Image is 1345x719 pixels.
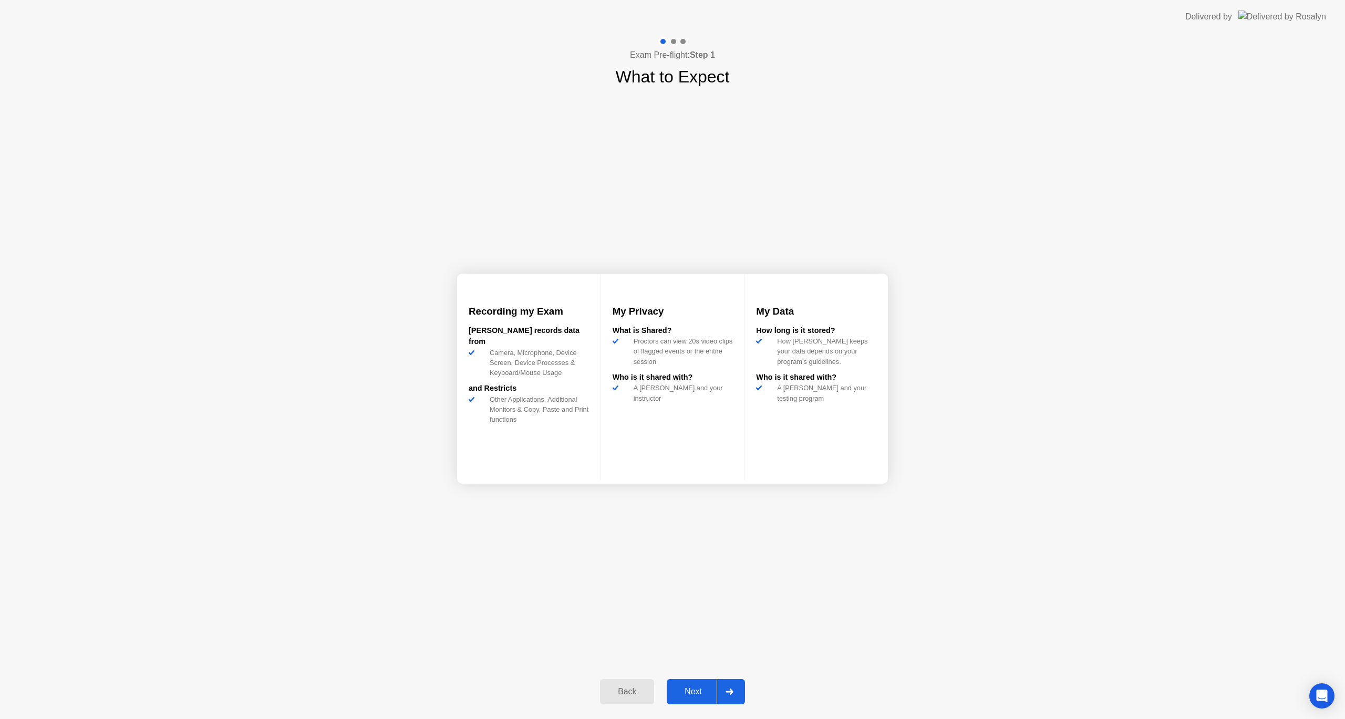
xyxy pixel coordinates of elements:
[613,304,733,319] h3: My Privacy
[629,383,733,403] div: A [PERSON_NAME] and your instructor
[613,325,733,337] div: What is Shared?
[667,679,745,704] button: Next
[756,304,876,319] h3: My Data
[756,372,876,383] div: Who is it shared with?
[773,383,876,403] div: A [PERSON_NAME] and your testing program
[600,679,654,704] button: Back
[469,383,589,394] div: and Restricts
[485,394,589,425] div: Other Applications, Additional Monitors & Copy, Paste and Print functions
[756,325,876,337] div: How long is it stored?
[630,49,715,61] h4: Exam Pre-flight:
[773,336,876,367] div: How [PERSON_NAME] keeps your data depends on your program’s guidelines.
[613,372,733,383] div: Who is it shared with?
[485,348,589,378] div: Camera, Microphone, Device Screen, Device Processes & Keyboard/Mouse Usage
[629,336,733,367] div: Proctors can view 20s video clips of flagged events or the entire session
[1185,11,1232,23] div: Delivered by
[670,687,717,696] div: Next
[690,50,715,59] b: Step 1
[616,64,730,89] h1: What to Expect
[1309,683,1334,708] div: Open Intercom Messenger
[469,304,589,319] h3: Recording my Exam
[603,687,651,696] div: Back
[1238,11,1326,23] img: Delivered by Rosalyn
[469,325,589,348] div: [PERSON_NAME] records data from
